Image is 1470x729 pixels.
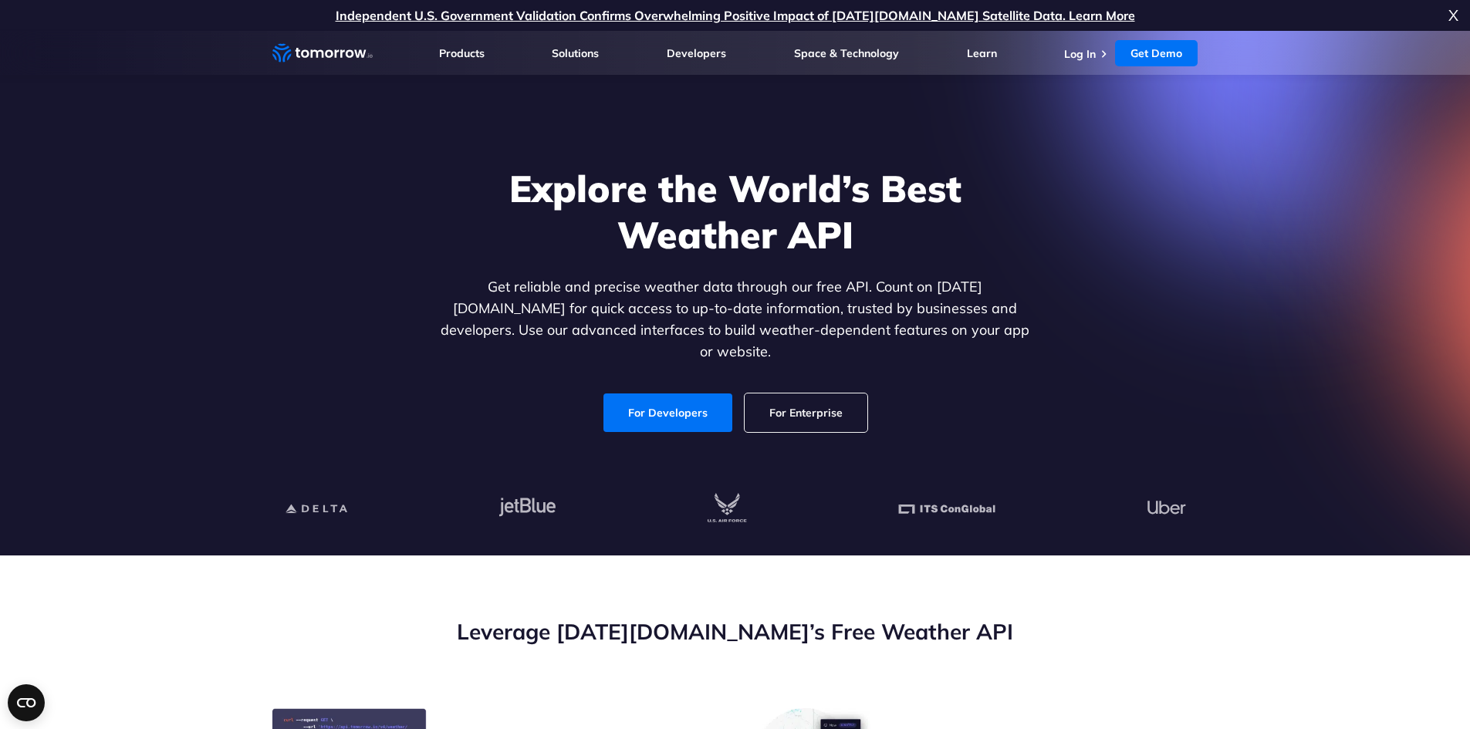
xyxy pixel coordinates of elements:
a: For Enterprise [745,393,867,432]
button: Open CMP widget [8,684,45,721]
a: Get Demo [1115,40,1198,66]
h2: Leverage [DATE][DOMAIN_NAME]’s Free Weather API [272,617,1198,646]
a: Log In [1064,47,1096,61]
a: Products [439,46,485,60]
a: Learn [967,46,997,60]
h1: Explore the World’s Best Weather API [438,165,1033,258]
p: Get reliable and precise weather data through our free API. Count on [DATE][DOMAIN_NAME] for quic... [438,276,1033,363]
a: Solutions [552,46,599,60]
a: Space & Technology [794,46,899,60]
a: Home link [272,42,373,65]
a: Developers [667,46,726,60]
a: Independent U.S. Government Validation Confirms Overwhelming Positive Impact of [DATE][DOMAIN_NAM... [336,8,1135,23]
a: For Developers [603,393,732,432]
